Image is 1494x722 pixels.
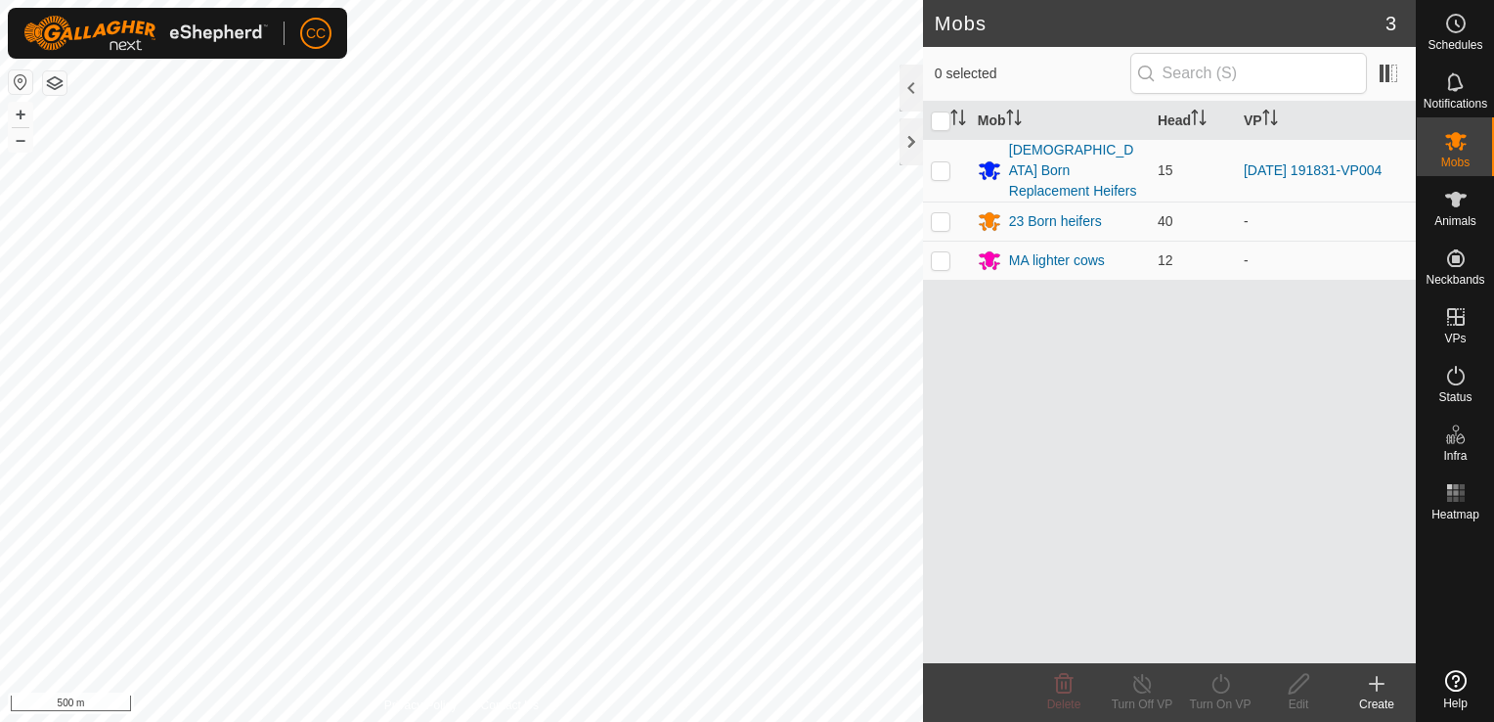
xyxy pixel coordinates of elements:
[1006,113,1022,128] p-sorticon: Activate to sort
[23,16,268,51] img: Gallagher Logo
[1424,98,1487,110] span: Notifications
[1191,113,1207,128] p-sorticon: Activate to sort
[1443,450,1467,462] span: Infra
[9,70,32,94] button: Reset Map
[970,102,1150,140] th: Mob
[1259,696,1338,713] div: Edit
[1434,215,1476,227] span: Animals
[950,113,966,128] p-sorticon: Activate to sort
[1236,241,1416,280] td: -
[935,12,1385,35] h2: Mobs
[1236,202,1416,241] td: -
[1428,39,1482,51] span: Schedules
[9,103,32,126] button: +
[1047,698,1081,711] span: Delete
[1417,662,1494,717] a: Help
[1158,213,1173,229] span: 40
[43,71,66,95] button: Map Layers
[1431,509,1479,520] span: Heatmap
[1338,696,1416,713] div: Create
[1158,252,1173,268] span: 12
[1009,140,1142,202] div: [DEMOGRAPHIC_DATA] Born Replacement Heifers
[1103,696,1181,713] div: Turn Off VP
[1244,162,1382,178] a: [DATE] 191831-VP004
[481,697,539,714] a: Contact Us
[1438,391,1472,403] span: Status
[1441,157,1470,168] span: Mobs
[1236,102,1416,140] th: VP
[1181,696,1259,713] div: Turn On VP
[1443,698,1468,709] span: Help
[306,23,326,44] span: CC
[1385,9,1396,38] span: 3
[9,128,32,152] button: –
[935,64,1130,84] span: 0 selected
[1262,113,1278,128] p-sorticon: Activate to sort
[384,697,458,714] a: Privacy Policy
[1009,250,1105,271] div: MA lighter cows
[1009,211,1102,232] div: 23 Born heifers
[1130,53,1367,94] input: Search (S)
[1444,333,1466,344] span: VPs
[1150,102,1236,140] th: Head
[1158,162,1173,178] span: 15
[1426,274,1484,286] span: Neckbands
